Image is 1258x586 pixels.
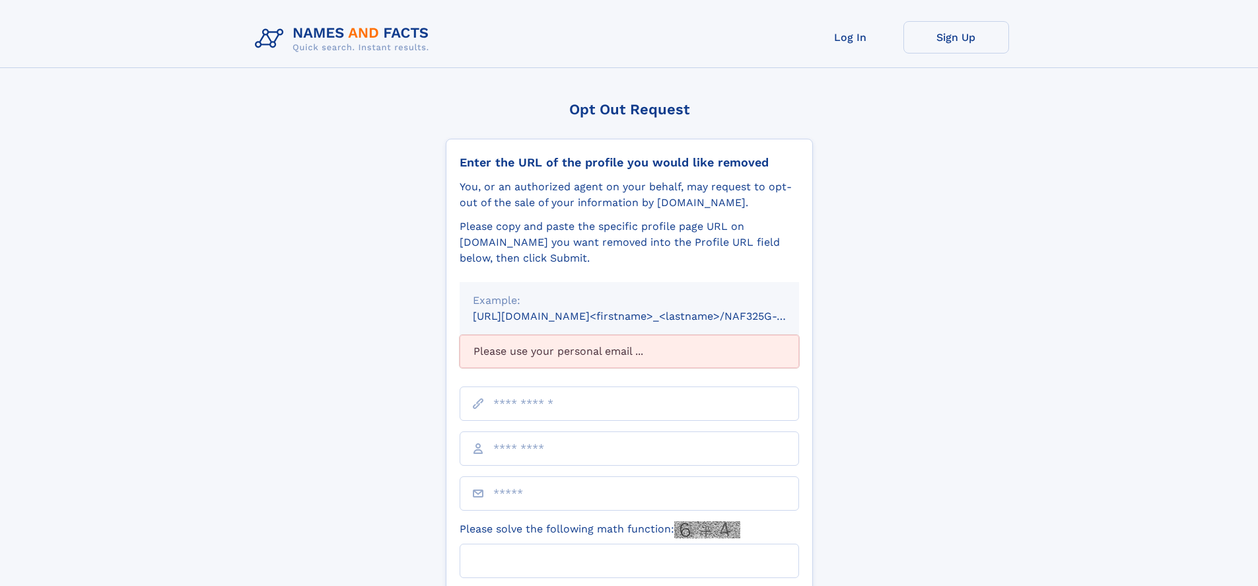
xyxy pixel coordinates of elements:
div: You, or an authorized agent on your behalf, may request to opt-out of the sale of your informatio... [460,179,799,211]
a: Sign Up [903,21,1009,54]
small: [URL][DOMAIN_NAME]<firstname>_<lastname>/NAF325G-xxxxxxxx [473,310,824,322]
a: Log In [798,21,903,54]
div: Example: [473,293,786,309]
label: Please solve the following math function: [460,521,740,538]
div: Please use your personal email ... [460,335,799,368]
div: Enter the URL of the profile you would like removed [460,155,799,170]
img: Logo Names and Facts [250,21,440,57]
div: Opt Out Request [446,101,813,118]
div: Please copy and paste the specific profile page URL on [DOMAIN_NAME] you want removed into the Pr... [460,219,799,266]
